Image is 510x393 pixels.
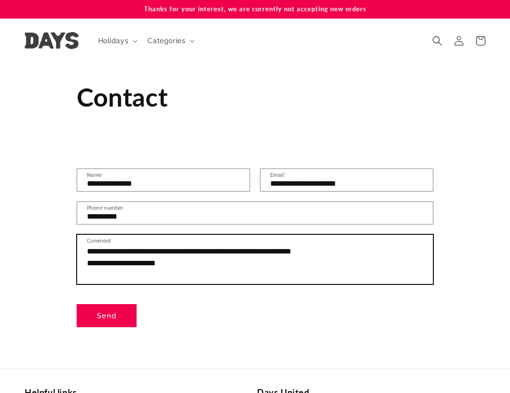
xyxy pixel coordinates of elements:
[77,81,433,114] h1: Contact
[98,36,129,45] span: Holidays
[25,32,79,49] img: Days United
[426,30,448,52] summary: Search
[77,304,137,327] button: Send
[142,30,198,51] summary: Categories
[92,30,142,51] summary: Holidays
[147,36,185,45] span: Categories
